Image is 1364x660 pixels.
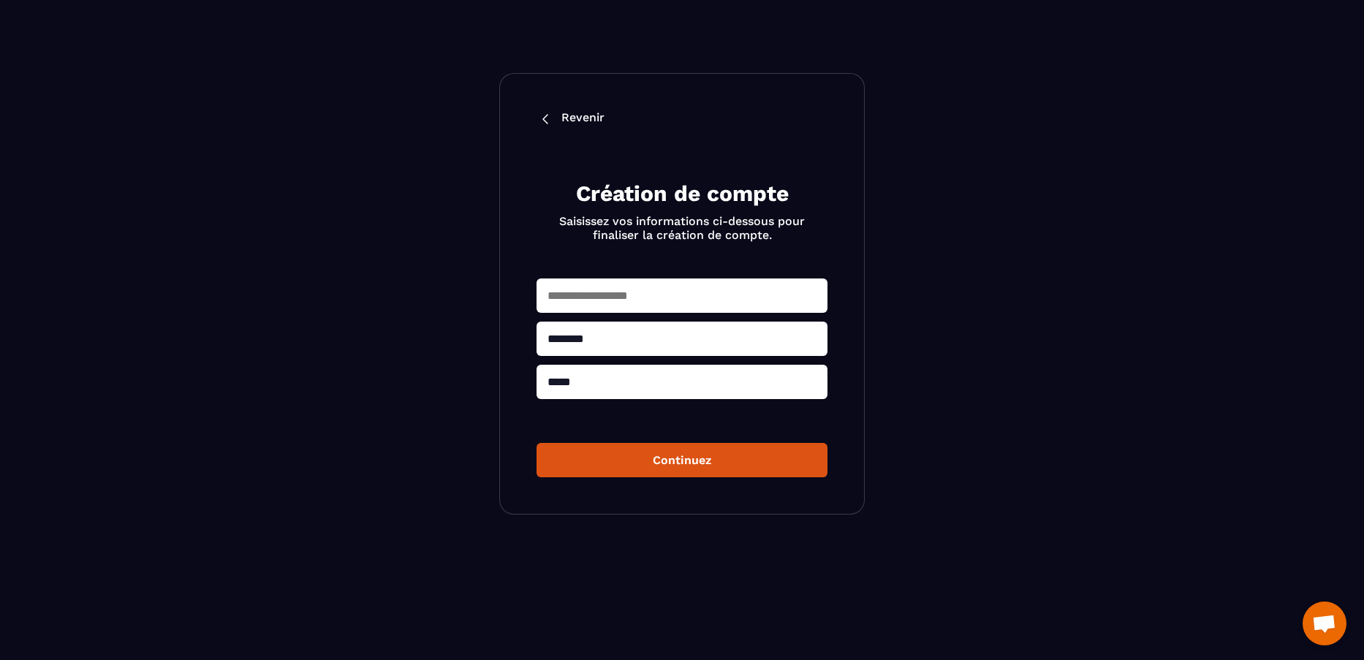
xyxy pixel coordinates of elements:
[561,110,605,128] p: Revenir
[537,110,827,128] a: Revenir
[1303,602,1346,645] a: Ouvrir le chat
[554,214,810,242] p: Saisissez vos informations ci-dessous pour finaliser la création de compte.
[537,443,827,477] button: Continuez
[537,110,554,128] img: back
[554,179,810,208] h2: Création de compte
